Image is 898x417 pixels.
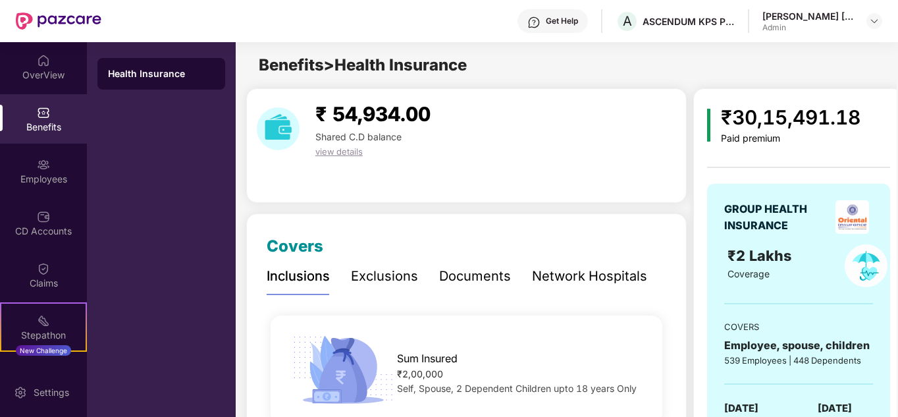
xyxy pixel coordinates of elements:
span: [DATE] [818,401,852,416]
img: policyIcon [845,244,887,287]
img: svg+xml;base64,PHN2ZyBpZD0iSGVscC0zMngzMiIgeG1sbnM9Imh0dHA6Ly93d3cudzMub3JnLzIwMDAvc3ZnIiB3aWR0aD... [527,16,541,29]
img: svg+xml;base64,PHN2ZyBpZD0iRW1wbG95ZWVzIiB4bWxucz0iaHR0cDovL3d3dy53My5vcmcvMjAwMC9zdmciIHdpZHRoPS... [37,158,50,171]
div: ₹2,00,000 [397,367,645,381]
span: Shared C.D balance [315,131,402,142]
div: Paid premium [721,133,860,144]
span: Sum Insured [397,350,458,367]
div: Inclusions [267,266,330,287]
img: icon [288,332,398,408]
div: Employee, spouse, children [724,337,873,354]
div: Get Help [546,16,578,26]
img: svg+xml;base64,PHN2ZyBpZD0iRW5kb3JzZW1lbnRzIiB4bWxucz0iaHR0cDovL3d3dy53My5vcmcvMjAwMC9zdmciIHdpZH... [37,366,50,379]
div: Stepathon [1,329,86,342]
img: svg+xml;base64,PHN2ZyB4bWxucz0iaHR0cDovL3d3dy53My5vcmcvMjAwMC9zdmciIHdpZHRoPSIyMSIgaGVpZ2h0PSIyMC... [37,314,50,327]
img: svg+xml;base64,PHN2ZyBpZD0iQmVuZWZpdHMiIHhtbG5zPSJodHRwOi8vd3d3LnczLm9yZy8yMDAwL3N2ZyIgd2lkdGg9Ij... [37,106,50,119]
span: [DATE] [724,401,758,416]
img: download [257,107,300,150]
img: svg+xml;base64,PHN2ZyBpZD0iQ0RfQWNjb3VudHMiIGRhdGEtbmFtZT0iQ0QgQWNjb3VudHMiIHhtbG5zPSJodHRwOi8vd3... [37,210,50,223]
span: Benefits > Health Insurance [259,55,467,74]
div: 539 Employees | 448 Dependents [724,354,873,367]
div: Network Hospitals [532,266,647,287]
img: insurerLogo [835,200,869,234]
span: Coverage [727,268,770,279]
div: ASCENDUM KPS PRIVATE LIMITED [643,15,735,28]
div: Health Insurance [108,67,215,80]
img: icon [707,109,710,142]
div: [PERSON_NAME] [PERSON_NAME] [762,10,855,22]
div: Exclusions [351,266,418,287]
span: ₹ 54,934.00 [315,102,431,126]
div: GROUP HEALTH INSURANCE [724,201,831,234]
span: Self, Spouse, 2 Dependent Children upto 18 years Only [397,383,637,394]
span: Covers [267,236,323,256]
span: view details [315,146,363,157]
img: svg+xml;base64,PHN2ZyBpZD0iRHJvcGRvd24tMzJ4MzIiIHhtbG5zPSJodHRwOi8vd3d3LnczLm9yZy8yMDAwL3N2ZyIgd2... [869,16,880,26]
div: ₹30,15,491.18 [721,102,860,133]
div: Settings [30,386,73,399]
img: svg+xml;base64,PHN2ZyBpZD0iQ2xhaW0iIHhtbG5zPSJodHRwOi8vd3d3LnczLm9yZy8yMDAwL3N2ZyIgd2lkdGg9IjIwIi... [37,262,50,275]
img: svg+xml;base64,PHN2ZyBpZD0iU2V0dGluZy0yMHgyMCIgeG1sbnM9Imh0dHA6Ly93d3cudzMub3JnLzIwMDAvc3ZnIiB3aW... [14,386,27,399]
span: ₹2 Lakhs [727,247,795,264]
div: Documents [439,266,511,287]
img: New Pazcare Logo [16,13,101,30]
span: A [623,13,632,29]
div: Admin [762,22,855,33]
div: COVERS [724,320,873,333]
div: New Challenge [16,345,71,356]
img: svg+xml;base64,PHN2ZyBpZD0iSG9tZSIgeG1sbnM9Imh0dHA6Ly93d3cudzMub3JnLzIwMDAvc3ZnIiB3aWR0aD0iMjAiIG... [37,54,50,67]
